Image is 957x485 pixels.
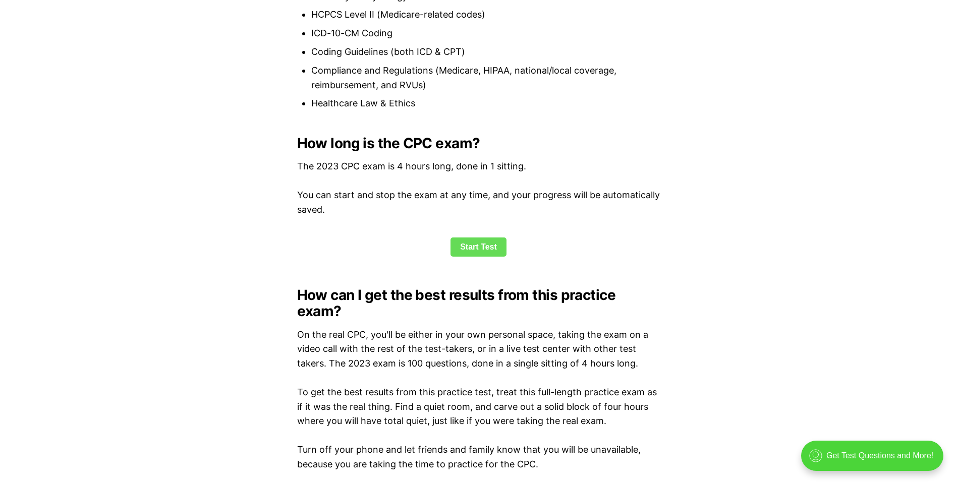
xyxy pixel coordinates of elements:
p: On the real CPC, you'll be either in your own personal space, taking the exam on a video call wit... [297,328,660,371]
li: Coding Guidelines (both ICD & CPT) [311,45,660,59]
h2: How long is the CPC exam? [297,135,660,151]
li: Compliance and Regulations (Medicare, HIPAA, national/local coverage, reimbursement, and RVUs) [311,64,660,93]
li: HCPCS Level II (Medicare-related codes) [311,8,660,22]
iframe: portal-trigger [793,436,957,485]
li: Healthcare Law & Ethics [311,96,660,111]
p: You can start and stop the exam at any time, and your progress will be automatically saved. [297,188,660,217]
li: ICD-10-CM Coding [311,26,660,41]
a: Start Test [451,237,506,257]
h2: How can I get the best results from this practice exam? [297,287,660,319]
p: To get the best results from this practice test, treat this full-length practice exam as if it wa... [297,385,660,429]
p: The 2023 CPC exam is 4 hours long, done in 1 sitting. [297,159,660,174]
p: Turn off your phone and let friends and family know that you will be unavailable, because you are... [297,443,660,472]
